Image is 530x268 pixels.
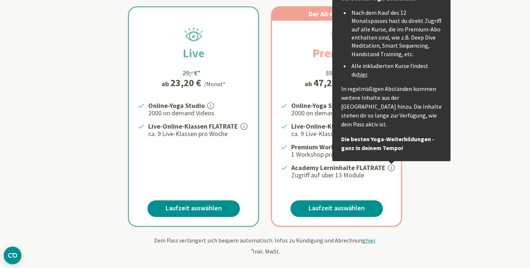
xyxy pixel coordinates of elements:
a: Laufzeit auswählen [291,200,383,217]
span: ab [162,79,170,89]
div: Dein Pass verlängert sich bequem automatisch. Infos zu Kündigung und Abrechnung . Inkl. MwSt. [49,236,481,256]
strong: Live-Online-Klassen FLATRATE [291,122,381,130]
strong: Online-Yoga Studio [148,101,205,110]
a: hier [357,71,367,78]
p: ca. 9 Live-Klassen pro Woche [291,129,392,138]
span: Der All-In Yogapass [309,10,364,18]
p: In regelmäßigen Abständen kommen weitere Inhalte aus der [GEOGRAPHIC_DATA] hinzu. Die Inhalte ste... [341,84,442,129]
li: Nach dem Kauf des 12 Monatspasses hast du direkt Zugriff auf alle Kurse, die im Premium-Abo entha... [350,9,442,58]
div: 29,- €* [183,68,201,78]
strong: Die besten Yoga-Weiterbildungen - ganz in deinem Tempo! [341,135,434,152]
strong: Online-Yoga Studio [291,101,348,110]
div: 47,20 € [313,78,344,88]
li: Alle inkludierten Kurse findest du . [350,62,442,78]
p: Zugriff auf über 13 Module [291,171,392,180]
span: hier [366,237,375,244]
strong: Live-Online-Klassen FLATRATE [148,122,238,130]
div: 23,20 € [170,78,201,88]
a: Laufzeit auswählen [147,200,240,217]
p: 2000 on demand Videos [291,109,392,118]
div: /Monat* [204,79,225,88]
button: CMP-Widget öffnen [4,247,21,264]
h2: Live [165,44,222,62]
strong: Academy Lerninhalte FLATRATE [291,163,385,172]
p: ca. 9 Live-Klassen pro Woche [148,129,249,138]
span: ab [305,79,313,89]
strong: Premium Workshops [291,143,352,151]
p: 1 Workshop pro Monat [291,150,392,159]
div: 59,- €* [326,68,344,78]
h2: Premium [295,44,378,62]
p: 2000 on demand Videos [148,109,249,118]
